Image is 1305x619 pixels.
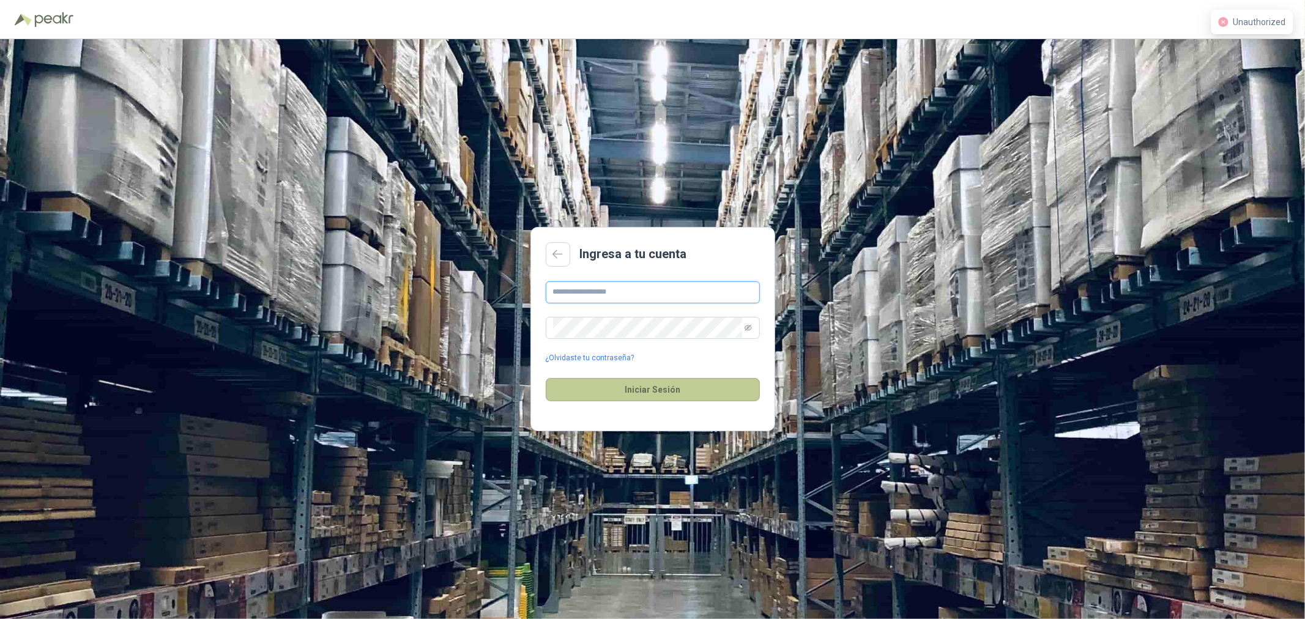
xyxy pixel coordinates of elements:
a: ¿Olvidaste tu contraseña? [546,352,634,364]
span: eye-invisible [745,324,752,332]
span: Unauthorized [1233,17,1285,27]
h2: Ingresa a tu cuenta [580,245,687,264]
button: Iniciar Sesión [546,378,760,401]
img: Peakr [34,12,73,27]
span: close-circle [1218,17,1228,27]
img: Logo [15,13,32,26]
